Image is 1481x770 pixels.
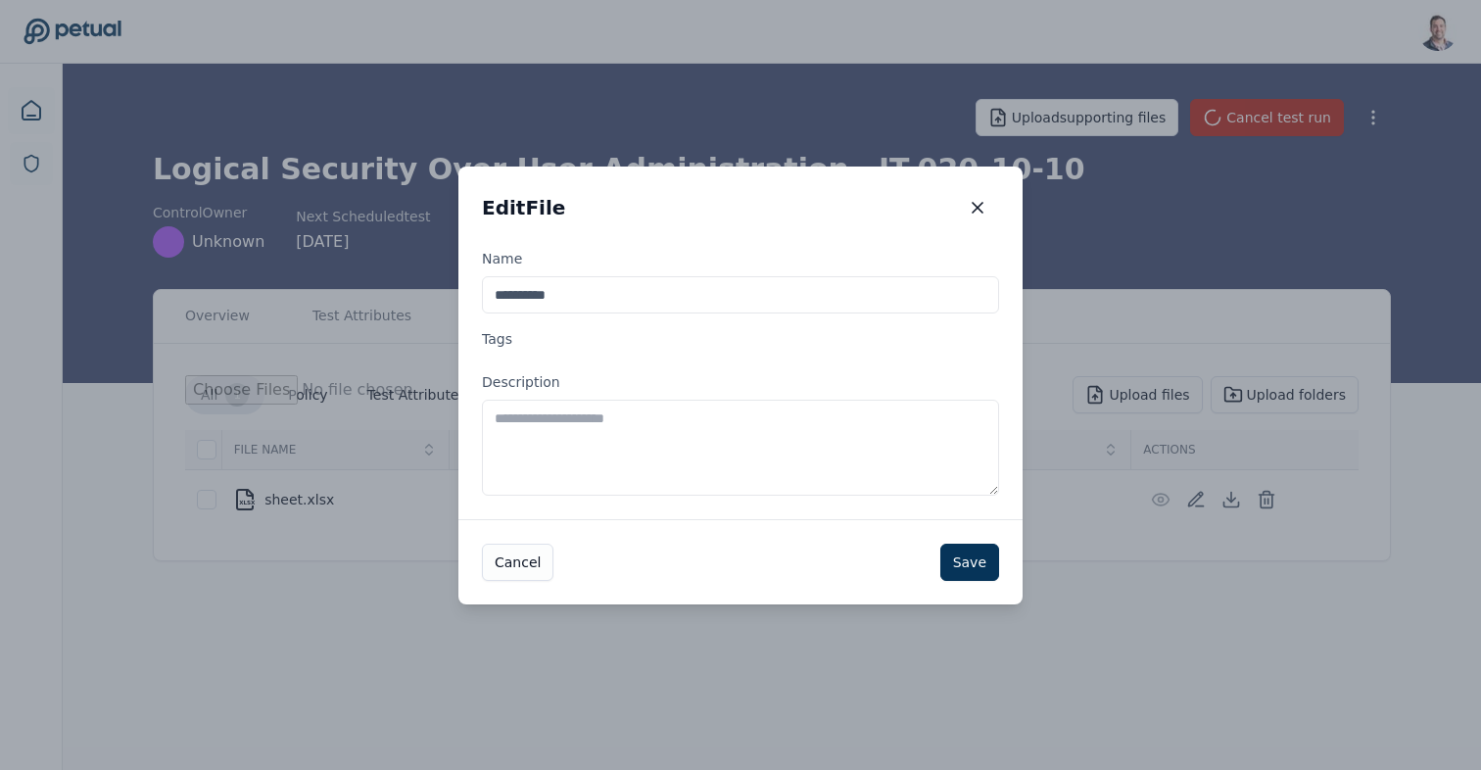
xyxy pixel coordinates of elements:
[940,544,999,581] button: Save
[482,372,999,496] label: Description
[482,400,999,496] textarea: Description
[482,329,999,357] label: Tags
[482,249,999,313] label: Name
[482,544,553,581] button: Cancel
[482,194,565,221] h2: Edit File
[482,276,999,313] input: Name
